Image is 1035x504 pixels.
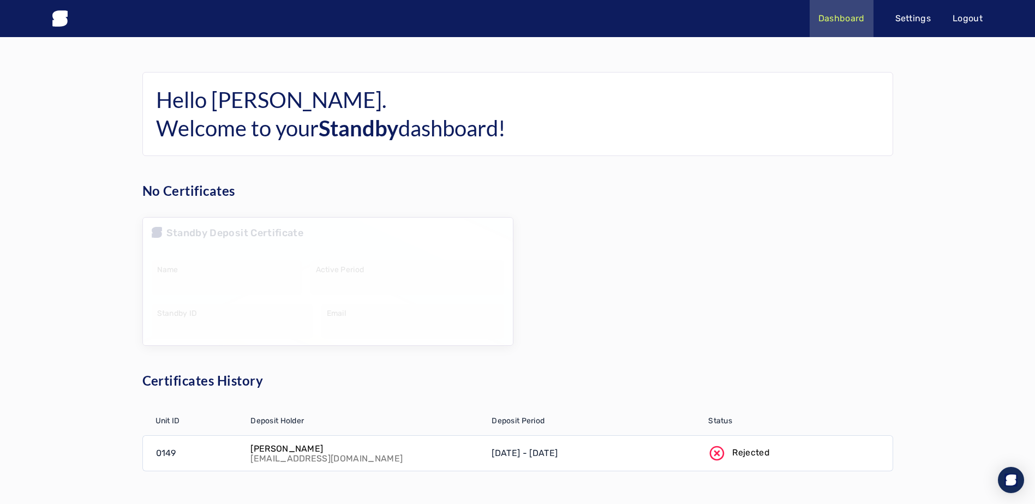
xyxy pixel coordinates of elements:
p: Certificates History [142,372,264,389]
h6: Hello [PERSON_NAME]. Welcome to your dashboard! [156,86,880,142]
span: Standby [319,115,398,141]
p: Settings [895,12,931,25]
span: Status [708,416,732,427]
p: [PERSON_NAME] [250,443,403,454]
span: Deposit Period [492,416,545,427]
p: [EMAIL_ADDRESS][DOMAIN_NAME] [250,454,403,463]
p: Dashboard [818,12,865,25]
span: Unit ID [155,416,180,427]
p: Rejected [732,446,770,459]
p: No Certificates [142,182,235,200]
p: 0149 [156,447,176,460]
p: [DATE] - [DATE] [492,447,558,460]
div: Open Intercom Messenger [998,467,1024,493]
p: Logout [953,12,983,25]
span: Deposit Holder [250,416,304,427]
